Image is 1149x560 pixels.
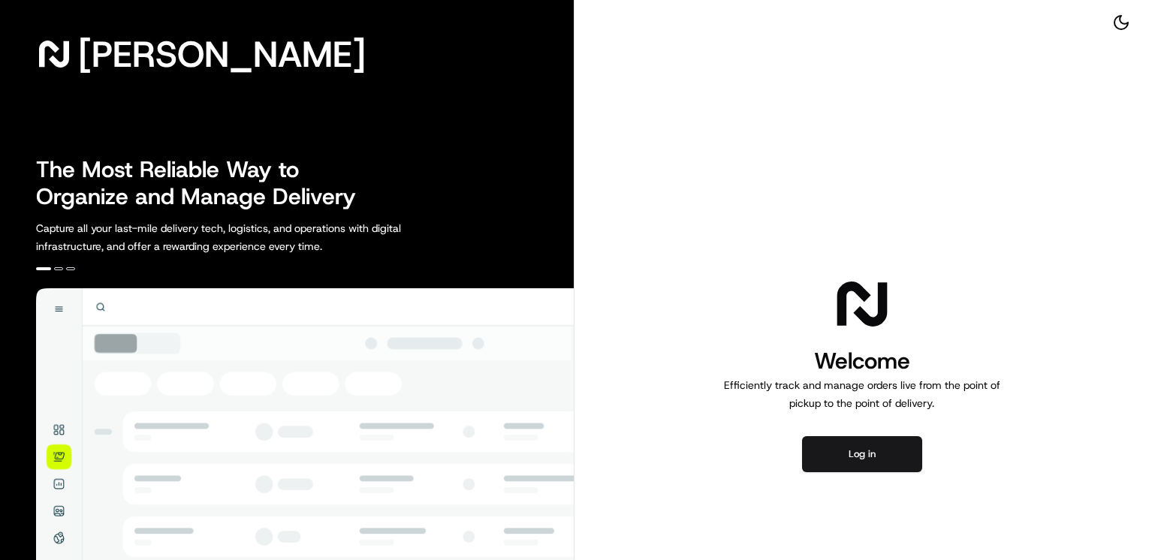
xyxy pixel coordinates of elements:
p: Efficiently track and manage orders live from the point of pickup to the point of delivery. [718,376,1006,412]
span: [PERSON_NAME] [78,39,366,69]
p: Capture all your last-mile delivery tech, logistics, and operations with digital infrastructure, ... [36,219,469,255]
h1: Welcome [718,346,1006,376]
button: Log in [802,436,922,472]
h2: The Most Reliable Way to Organize and Manage Delivery [36,156,372,210]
